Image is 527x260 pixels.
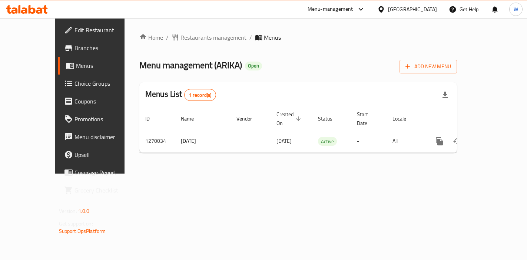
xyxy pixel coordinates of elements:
span: 1.0.0 [78,206,90,216]
a: Choice Groups [58,75,143,92]
a: Edit Restaurant [58,21,143,39]
a: Menu disclaimer [58,128,143,146]
span: 1 record(s) [185,92,216,99]
div: Total records count [184,89,216,101]
span: Open [245,63,262,69]
span: Start Date [357,110,378,128]
span: Status [318,114,342,123]
span: Restaurants management [180,33,246,42]
a: Coverage Report [58,164,143,181]
span: Name [181,114,203,123]
span: Locale [392,114,416,123]
span: W [514,5,518,13]
span: Add New Menu [405,62,451,71]
div: Open [245,62,262,70]
span: Coupons [74,97,137,106]
span: Menu management ( ARIKA ) [139,57,242,73]
td: [DATE] [175,130,231,152]
button: Add New Menu [400,60,457,73]
td: - [351,130,387,152]
span: ID [145,114,159,123]
a: Grocery Checklist [58,181,143,199]
span: Grocery Checklist [74,186,137,195]
span: Promotions [74,115,137,124]
div: Export file [436,86,454,104]
span: Branches [74,43,137,52]
li: / [166,33,169,42]
table: enhanced table [139,108,508,153]
h2: Menus List [145,89,216,101]
span: Menus [76,61,137,70]
span: Vendor [236,114,262,123]
span: Active [318,137,337,146]
div: [GEOGRAPHIC_DATA] [388,5,437,13]
a: Home [139,33,163,42]
a: Coupons [58,92,143,110]
a: Menus [58,57,143,75]
span: Get support on: [59,219,93,228]
div: Menu-management [308,5,353,14]
span: Menu disclaimer [74,132,137,141]
a: Branches [58,39,143,57]
button: more [431,132,448,150]
li: / [249,33,252,42]
span: Version: [59,206,77,216]
a: Promotions [58,110,143,128]
td: 1270034 [139,130,175,152]
span: Edit Restaurant [74,26,137,34]
span: Coverage Report [74,168,137,177]
span: Upsell [74,150,137,159]
a: Restaurants management [172,33,246,42]
a: Upsell [58,146,143,164]
a: Support.OpsPlatform [59,226,106,236]
span: Menus [264,33,281,42]
span: Created On [276,110,303,128]
nav: breadcrumb [139,33,457,42]
button: Change Status [448,132,466,150]
span: [DATE] [276,136,292,146]
th: Actions [425,108,508,130]
span: Choice Groups [74,79,137,88]
td: All [387,130,425,152]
